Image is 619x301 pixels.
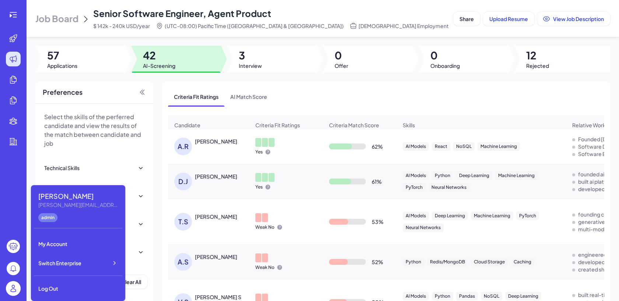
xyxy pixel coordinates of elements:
span: Senior Software Engineer, Agent Product [93,8,271,19]
div: A.S [174,253,192,271]
span: AI-Screening [143,62,175,69]
div: Deep Learning [505,292,541,301]
div: admin [38,213,57,222]
span: Switch Enterprise [38,259,81,267]
div: Caching [511,257,534,266]
button: Share [453,12,480,26]
p: Weak No [255,224,274,230]
span: $ 142k - 240k USD/year [93,22,150,30]
span: 0 [430,49,460,62]
span: Criteria Fit Ratings [255,121,300,129]
div: 61 % [372,178,382,185]
div: Redis/MongoDB [427,257,468,266]
span: Interview [239,62,262,69]
span: Candidate [174,121,200,129]
div: Technical Skills [44,164,80,172]
button: Upload Resume [483,12,534,26]
div: Maggie@joinbrix.com [38,201,119,209]
div: Pandas [456,292,478,301]
span: View Job Description [553,15,604,22]
div: 62 % [372,143,383,150]
div: D.J [174,173,192,190]
div: AI Models [403,292,429,301]
div: Vamsi S [195,293,241,301]
div: Tony Siu [195,213,237,220]
div: Abrar Rahman [195,138,237,145]
span: (UTC-08:00) Pacific Time ([GEOGRAPHIC_DATA] & [GEOGRAPHIC_DATA]) [165,22,344,30]
span: 0 [335,49,348,62]
div: Maggie [38,191,119,201]
span: Skills [403,121,415,129]
span: [DEMOGRAPHIC_DATA] Employment [359,22,449,30]
span: Offer [335,62,348,69]
div: A.R [174,138,192,155]
div: AI Models [403,211,429,220]
div: 52 % [372,258,383,266]
div: Neural Networks [403,223,444,232]
span: 57 [47,49,77,62]
span: 12 [526,49,549,62]
div: PyTorch [403,183,426,192]
span: 42 [143,49,175,62]
p: Select the skills of the perferred candidate and view the results of the match between candidate ... [44,113,144,148]
span: Onboarding [430,62,460,69]
div: Python [403,257,424,266]
div: Python [432,292,453,301]
span: Rejected [526,62,549,69]
div: Akash Shindhe [195,253,237,260]
div: AI Models [403,171,429,180]
div: NoSQL [481,292,502,301]
div: Log Out [34,280,122,297]
span: 3 [239,49,262,62]
div: Cloud Storage [471,257,508,266]
button: View Job Description [537,12,610,26]
div: Darpan Jain [195,173,237,180]
span: Job Board [35,13,78,24]
div: Python [432,171,453,180]
span: Criteria Match Score [329,121,379,129]
span: Applications [47,62,77,69]
div: Machine Learning [495,171,538,180]
button: Clear All [115,275,147,289]
div: Machine Learning [478,142,520,151]
div: PyTorch [516,211,539,220]
div: Deep Learning [456,171,492,180]
span: AI Match Score [224,87,273,106]
span: Share [459,15,474,22]
div: Neural Networks [429,183,469,192]
div: Machine Learning [471,211,513,220]
span: Clear All [121,278,141,285]
div: React [432,142,450,151]
div: T.S [174,213,192,231]
p: Yes [255,184,263,190]
div: NoSQL [453,142,475,151]
div: AI Models [403,142,429,151]
p: Yes [255,149,263,155]
span: Criteria Fit Ratings [168,87,224,106]
div: Deep Learning [432,211,468,220]
div: 53 % [372,218,384,225]
img: user_logo.png [6,281,21,296]
span: Upload Resume [489,15,528,22]
span: Preferences [43,87,83,97]
p: Weak No [255,264,274,270]
div: My Account [34,236,122,252]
